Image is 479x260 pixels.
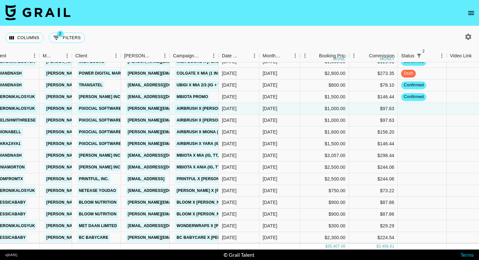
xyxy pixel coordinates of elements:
a: Pixocial Software Limited [77,105,140,113]
a: Pixocial Software Limited [77,116,140,124]
a: [PERSON_NAME] Inc. [77,163,123,171]
a: Printful, Inc. [77,175,110,183]
div: $900.00 [300,209,349,220]
div: Aug '25 [263,164,277,170]
div: $273.35 [349,68,398,79]
a: [PERSON_NAME][EMAIL_ADDRESS][PERSON_NAME][DOMAIN_NAME] [126,105,266,113]
a: [PERSON_NAME][EMAIL_ADDRESS][DOMAIN_NAME] [45,210,151,218]
button: open drawer [465,7,478,20]
a: [EMAIL_ADDRESS][DOMAIN_NAME] [126,222,199,230]
a: [PERSON_NAME][EMAIL_ADDRESS][DOMAIN_NAME] [45,234,151,242]
button: Menu [160,51,170,61]
a: [PERSON_NAME][EMAIL_ADDRESS][PERSON_NAME][DOMAIN_NAME] [126,128,266,136]
div: Booker [121,50,170,62]
div: [PERSON_NAME] [124,50,151,62]
div: 18/08/2025 [222,187,237,194]
button: Menu [111,51,121,61]
a: Bc Babycare x [PERSON_NAME] (IG, Story, IG Post) [175,234,288,242]
button: Sort [240,51,250,60]
div: 11/08/2025 [222,94,237,100]
a: [EMAIL_ADDRESS][DOMAIN_NAME] [126,163,199,171]
div: $800.00 [300,79,349,91]
div: $146.44 [349,91,398,103]
a: mBIOTA x Ania (IG, TT, 2 Stories) [175,163,246,171]
div: $73.22 [349,185,398,197]
a: [PERSON_NAME][EMAIL_ADDRESS][DOMAIN_NAME] [45,187,151,195]
a: Transatel [77,81,104,89]
button: Menu [209,51,219,61]
div: Aug '25 [263,199,277,206]
div: $1,000.00 [300,115,349,126]
a: [EMAIL_ADDRESS][DOMAIN_NAME] [126,187,199,195]
span: draft [401,70,416,77]
a: BC Babycare [77,234,110,242]
div: 18/08/2025 [222,105,237,112]
div: $ [325,244,327,249]
div: $244.06 [349,173,398,185]
div: Aug '25 [263,129,277,135]
div: $750.00 [300,185,349,197]
a: [PERSON_NAME][EMAIL_ADDRESS][PERSON_NAME][DOMAIN_NAME] [126,69,266,78]
div: money [333,57,348,61]
div: 18/08/2025 [222,164,237,170]
a: Pixocial Software Limited [77,128,140,136]
div: $78.10 [349,79,398,91]
div: $3,057.00 [300,150,349,162]
button: Sort [87,51,96,60]
a: Bloom Nutrition [77,198,118,207]
button: Show filters [414,51,424,60]
div: 18/08/2025 [222,223,237,229]
button: Sort [6,51,15,60]
div: $146.44 [349,138,398,150]
div: $2,800.00 [300,68,349,79]
a: WonderWraps x [PERSON_NAME] (TT, IG) [175,222,264,230]
button: Sort [151,51,160,60]
a: Mbiota Promo [175,93,210,101]
a: [PERSON_NAME] Inc. [77,152,123,160]
div: $298.44 [349,150,398,162]
div: Aug '25 [263,105,277,112]
span: confirmed [401,94,426,100]
a: [PERSON_NAME][EMAIL_ADDRESS][DOMAIN_NAME] [45,140,151,148]
div: 11/08/2025 [222,82,237,88]
span: 2 [57,31,64,37]
div: Booking Price [319,50,348,62]
div: $97.63 [349,115,398,126]
div: Manager [43,50,53,62]
a: Pixocial Software Limited [77,140,140,148]
div: 18/08/2025 [222,140,237,147]
div: $ [376,244,379,249]
div: Commission [369,50,395,62]
a: [PERSON_NAME][EMAIL_ADDRESS][DOMAIN_NAME] [45,152,151,160]
a: AirBrush x Miona (IG + TT) [175,128,235,136]
a: Bloom x [PERSON_NAME] (IG, TT) [175,198,247,207]
a: [EMAIL_ADDRESS][DOMAIN_NAME] [126,93,199,101]
div: Aug '25 [263,211,277,217]
div: Aug '25 [263,234,277,241]
a: [PERSON_NAME][EMAIL_ADDRESS][DOMAIN_NAME] [126,210,232,218]
button: Menu [30,51,39,61]
button: Sort [360,51,369,60]
span: 2 [420,48,427,54]
a: [PERSON_NAME][EMAIL_ADDRESS][DOMAIN_NAME] [45,222,151,230]
a: [PERSON_NAME][EMAIL_ADDRESS][DOMAIN_NAME] [45,116,151,124]
div: © Grail Talent [224,252,254,258]
div: $87.86 [349,209,398,220]
a: [PERSON_NAME][EMAIL_ADDRESS][DOMAIN_NAME] [45,175,151,183]
div: Aug '25 [263,176,277,182]
div: $1,500.00 [300,91,349,103]
div: Client [75,50,87,62]
button: Sort [424,51,433,60]
div: 18/08/2025 [222,199,237,206]
a: [PERSON_NAME][EMAIL_ADDRESS][PERSON_NAME][DOMAIN_NAME] [126,234,266,242]
button: Menu [437,51,447,61]
div: $300.00 [300,220,349,232]
div: Aug '25 [263,140,277,147]
div: Status [398,50,447,62]
a: [PERSON_NAME][EMAIL_ADDRESS][DOMAIN_NAME] [45,81,151,89]
div: Month Due [263,50,281,62]
a: AirBrush x [PERSON_NAME] (IG) [175,116,246,124]
div: $2,500.00 [300,162,349,173]
div: $2,300.00 [300,232,349,244]
a: mBIOTA x Mia (IG, TT, 2 Stories) [175,152,243,160]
